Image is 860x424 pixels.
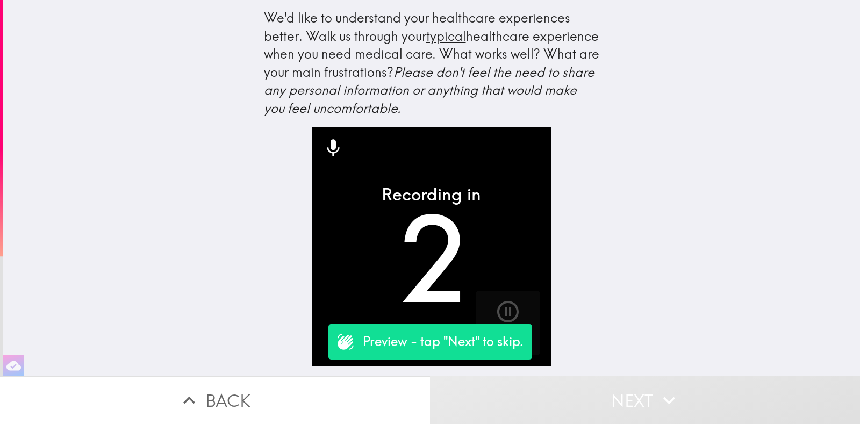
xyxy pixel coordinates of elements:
p: Preview - tap "Next" to skip. [363,333,524,351]
div: We'd like to understand your healthcare experiences better. Walk us through your healthcare exper... [264,9,599,118]
button: Pause [476,291,540,355]
u: typical [426,28,466,44]
i: Please don't feel the need to share any personal information or anything that would make you feel... [264,64,598,116]
button: Next [430,376,860,424]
